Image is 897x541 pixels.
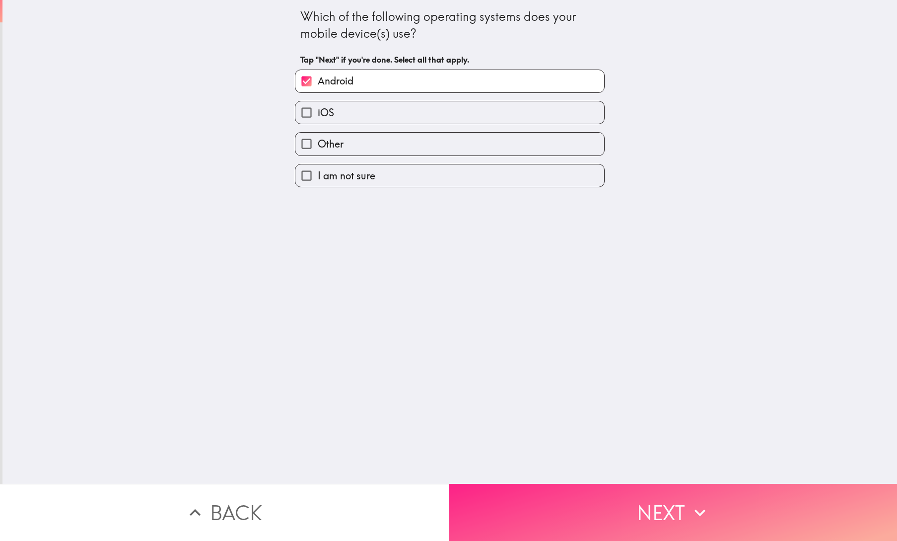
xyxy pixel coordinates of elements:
[318,106,334,120] span: iOS
[300,54,599,65] h6: Tap "Next" if you're done. Select all that apply.
[295,133,604,155] button: Other
[318,137,344,151] span: Other
[318,74,353,88] span: Android
[318,169,375,183] span: I am not sure
[295,164,604,187] button: I am not sure
[300,8,599,42] div: Which of the following operating systems does your mobile device(s) use?
[295,70,604,92] button: Android
[295,101,604,124] button: iOS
